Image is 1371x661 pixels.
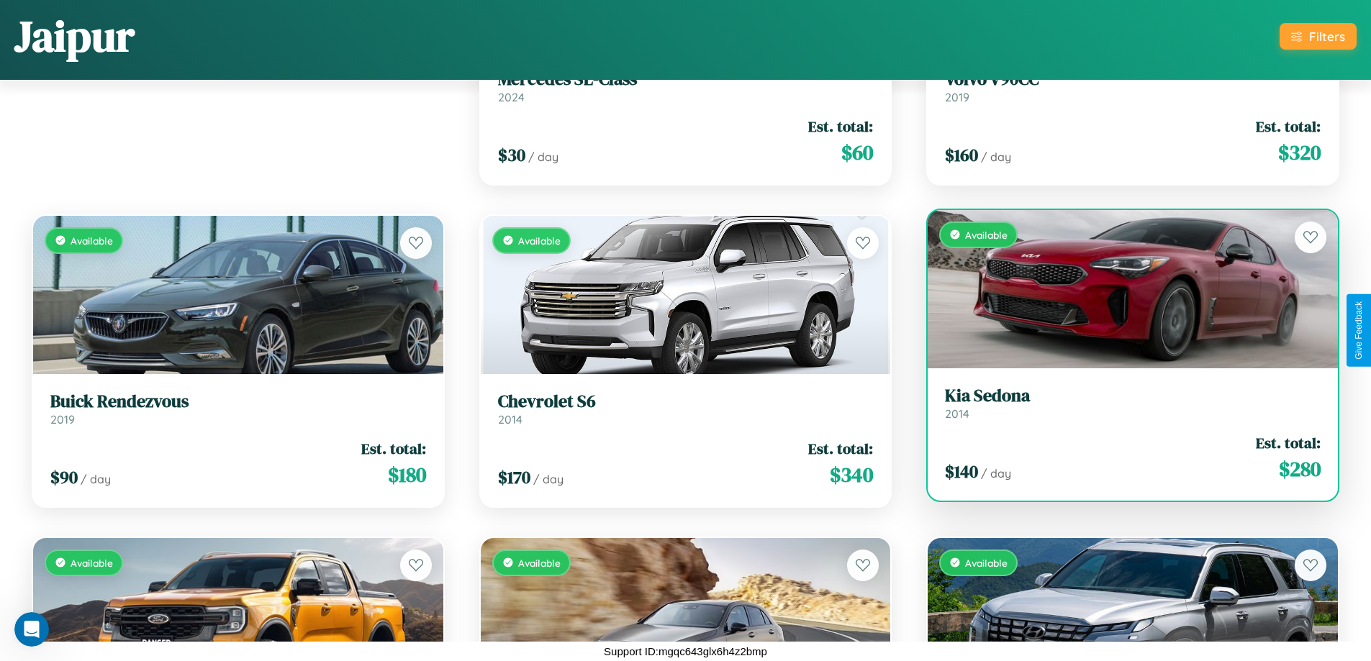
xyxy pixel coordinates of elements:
span: $ 30 [498,143,525,167]
span: $ 160 [945,143,978,167]
span: Available [965,229,1008,241]
iframe: Intercom live chat [14,612,49,647]
span: $ 280 [1279,455,1321,483]
a: Chevrolet S62014 [498,391,874,427]
span: $ 140 [945,460,978,483]
a: Kia Sedona2014 [945,386,1321,421]
a: Volvo V90CC2019 [945,69,1321,104]
span: 2014 [945,406,969,421]
span: $ 60 [841,138,873,167]
span: Available [71,557,113,569]
span: Est. total: [1256,116,1321,137]
div: Filters [1309,29,1345,44]
h3: Chevrolet S6 [498,391,874,412]
span: $ 90 [50,465,78,489]
span: Available [965,557,1008,569]
span: / day [981,150,1011,164]
h3: Buick Rendezvous [50,391,426,412]
h3: Kia Sedona [945,386,1321,406]
h1: Jaipur [14,6,135,65]
span: 2019 [50,412,75,427]
button: Filters [1280,23,1357,50]
a: Buick Rendezvous2019 [50,391,426,427]
a: Mercedes SL-Class2024 [498,69,874,104]
span: / day [533,472,564,486]
span: $ 320 [1278,138,1321,167]
span: Est. total: [808,438,873,459]
span: $ 180 [388,460,426,489]
span: Available [518,557,561,569]
span: Available [71,234,113,247]
span: $ 340 [830,460,873,489]
span: / day [81,472,111,486]
h3: Mercedes SL-Class [498,69,874,90]
h3: Volvo V90CC [945,69,1321,90]
span: Est. total: [808,116,873,137]
span: / day [981,466,1011,480]
span: / day [528,150,558,164]
span: $ 170 [498,465,530,489]
span: 2014 [498,412,522,427]
span: Est. total: [1256,432,1321,453]
p: Support ID: mgqc643glx6h4z2bmp [604,642,767,661]
span: 2019 [945,90,969,104]
span: 2024 [498,90,525,104]
span: Available [518,234,561,247]
div: Give Feedback [1354,301,1364,360]
span: Est. total: [361,438,426,459]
